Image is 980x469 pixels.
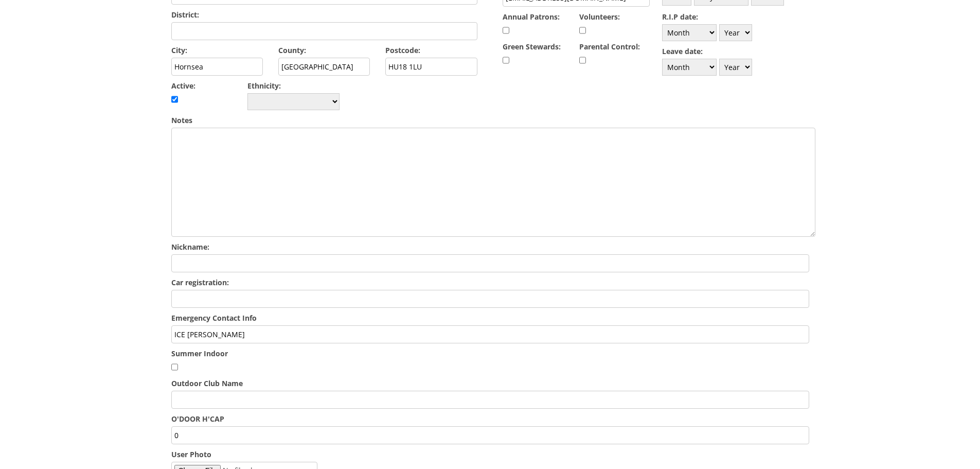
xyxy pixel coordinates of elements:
[171,81,248,91] label: Active:
[503,12,573,22] label: Annual Patrons:
[171,242,809,252] label: Nickname:
[171,378,809,388] label: Outdoor Club Name
[247,81,340,91] label: Ethnicity:
[662,12,809,22] label: R.I.P date:
[171,115,809,125] label: Notes
[385,45,477,55] label: Postcode:
[171,313,809,323] label: Emergency Contact Info
[503,42,573,51] label: Green Stewards:
[278,45,370,55] label: County:
[171,414,809,424] label: O'DOOR H'CAP
[579,42,650,51] label: Parental Control:
[171,349,809,358] label: Summer Indoor
[662,46,809,56] label: Leave date:
[171,277,809,287] label: Car registration:
[171,10,477,20] label: District:
[171,449,809,459] label: User Photo
[171,45,263,55] label: City:
[579,12,650,22] label: Volunteers:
